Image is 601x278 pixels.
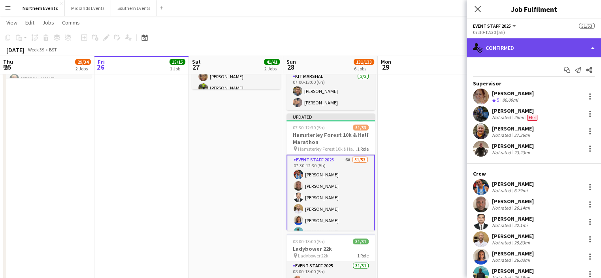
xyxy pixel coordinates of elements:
[286,131,375,146] h3: Hamsterley Forest 10k & Half Marathon
[492,215,534,222] div: [PERSON_NAME]
[293,125,325,130] span: 07:30-12:30 (5h)
[526,114,539,121] div: Crew has different fees then in role
[264,59,280,65] span: 41/41
[170,66,185,72] div: 1 Job
[512,205,531,211] div: 26.14mi
[22,17,38,28] a: Edit
[298,253,328,259] span: Ladybower 22k
[381,58,391,65] span: Mon
[492,250,534,257] div: [PERSON_NAME]
[42,19,54,26] span: Jobs
[6,19,17,26] span: View
[492,240,512,246] div: Not rated
[96,62,105,72] span: 26
[492,142,534,149] div: [PERSON_NAME]
[293,238,325,244] span: 08:00-13:00 (5h)
[6,46,24,54] div: [DATE]
[16,0,65,16] button: Northern Events
[527,115,537,121] span: Fee
[285,62,296,72] span: 28
[473,23,511,29] span: Event Staff 2025
[286,113,375,120] div: Updated
[473,23,517,29] button: Event Staff 2025
[357,253,369,259] span: 1 Role
[512,132,531,138] div: 27.26mi
[492,222,512,228] div: Not rated
[75,59,91,65] span: 29/34
[467,38,601,57] div: Confirmed
[286,72,375,110] app-card-role: Kit Marshal2/207:00-13:00 (6h)[PERSON_NAME][PERSON_NAME]
[111,0,157,16] button: Southern Events
[2,62,13,72] span: 25
[264,66,279,72] div: 2 Jobs
[298,146,357,152] span: Hamsterley Forest 10k & Half Marathon
[98,58,105,65] span: Fri
[286,245,375,252] h3: Ladybower 22k
[65,0,111,16] button: Midlands Events
[473,29,595,35] div: 07:30-12:30 (5h)
[492,149,512,155] div: Not rated
[512,114,526,121] div: 26mi
[3,17,21,28] a: View
[492,257,512,263] div: Not rated
[492,180,534,187] div: [PERSON_NAME]
[492,205,512,211] div: Not rated
[467,170,601,177] div: Crew
[39,17,57,28] a: Jobs
[62,19,80,26] span: Comms
[512,240,531,246] div: 25.83mi
[492,114,512,121] div: Not rated
[492,107,539,114] div: [PERSON_NAME]
[25,19,34,26] span: Edit
[353,238,369,244] span: 31/31
[492,267,534,274] div: [PERSON_NAME]
[192,58,201,65] span: Sat
[492,187,512,193] div: Not rated
[3,58,13,65] span: Thu
[354,66,374,72] div: 6 Jobs
[501,97,520,104] div: 86.09mi
[380,62,391,72] span: 29
[286,58,296,65] span: Sun
[492,198,534,205] div: [PERSON_NAME]
[497,97,499,103] span: 5
[26,47,46,53] span: Week 39
[492,233,534,240] div: [PERSON_NAME]
[286,113,375,231] app-job-card: Updated07:30-12:30 (5h)51/53Hamsterley Forest 10k & Half Marathon Hamsterley Forest 10k & Half Ma...
[354,59,374,65] span: 131/133
[492,132,512,138] div: Not rated
[59,17,83,28] a: Comms
[75,66,90,72] div: 2 Jobs
[191,62,201,72] span: 27
[170,59,185,65] span: 15/15
[579,23,595,29] span: 51/53
[353,125,369,130] span: 51/53
[512,257,531,263] div: 26.03mi
[357,146,369,152] span: 1 Role
[492,90,534,97] div: [PERSON_NAME]
[512,187,529,193] div: 6.79mi
[512,149,531,155] div: 23.23mi
[492,125,534,132] div: [PERSON_NAME]
[512,222,529,228] div: 22.1mi
[49,47,57,53] div: BST
[467,4,601,14] h3: Job Fulfilment
[467,80,601,87] div: Supervisor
